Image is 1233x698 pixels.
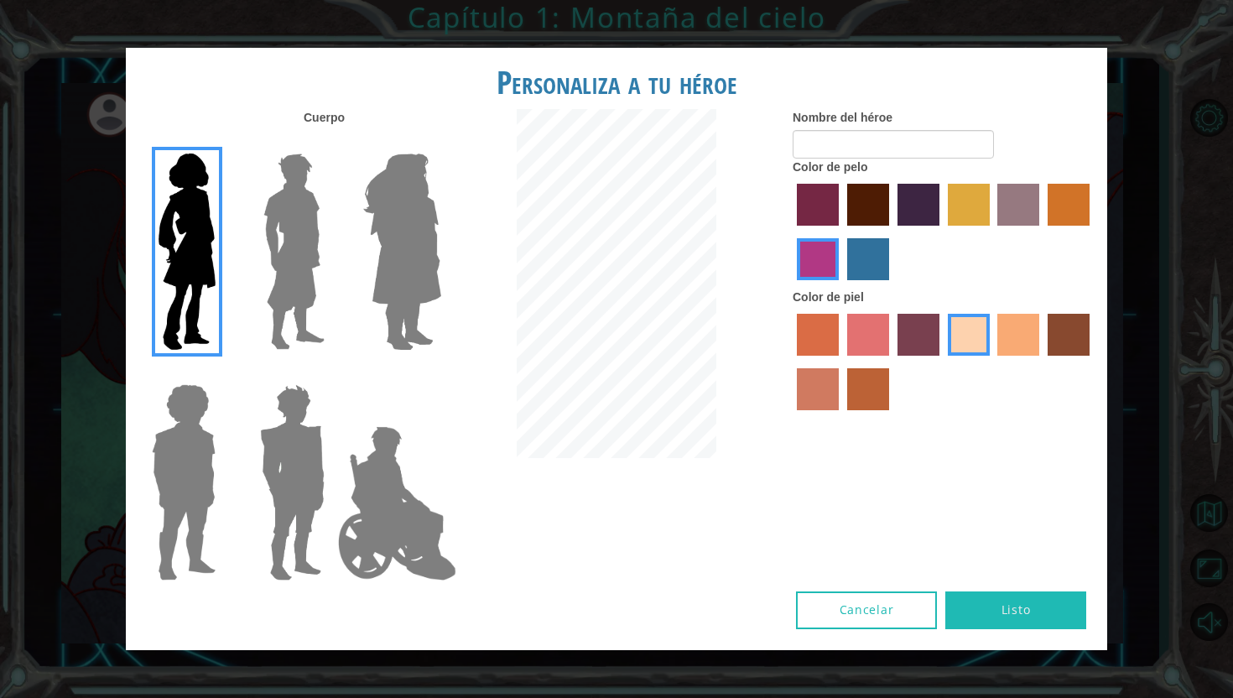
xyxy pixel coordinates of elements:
font: Cuerpo [304,111,345,124]
button: Cancelar [796,591,937,629]
img: Granate héroe [253,378,331,587]
img: El héroe Lars [257,147,331,357]
label: color de pelo del tulipán [948,184,990,226]
font: Color de pelo [793,160,867,174]
img: Héroe Connie [152,147,222,357]
label: color de piel arena ardiente [797,368,839,410]
label: color de pelo pimentón [797,184,839,226]
img: Héroe Steven [145,378,222,587]
label: color de pelo de bazar [997,184,1039,226]
font: Nombre del héroe [793,111,892,124]
img: Amatista heroica [356,147,448,357]
label: color de pelo morado intenso [897,184,939,226]
label: color de pelo granate [847,184,889,226]
font: Color de piel [793,290,864,304]
label: color de piel de árbol de humo [847,368,889,410]
label: color de piel frily [847,314,889,356]
label: color de piel tosca [897,314,939,356]
label: color de piel de sorbus [797,314,839,356]
label: color de cabello lachmara [847,238,889,280]
img: Héroe Jamie [331,419,463,587]
font: Listo [1001,602,1031,617]
label: color de piel de tacao [997,314,1039,356]
label: color de piel karma [1048,314,1090,356]
label: color de cabello gota dorada [1048,184,1090,226]
font: Personaliza a tu héroe [497,60,737,104]
button: Listo [945,591,1086,629]
label: color de cabello violeta rojo medio [797,238,839,280]
font: Cancelar [840,602,894,617]
label: color de piel de playa de arena [948,314,990,356]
